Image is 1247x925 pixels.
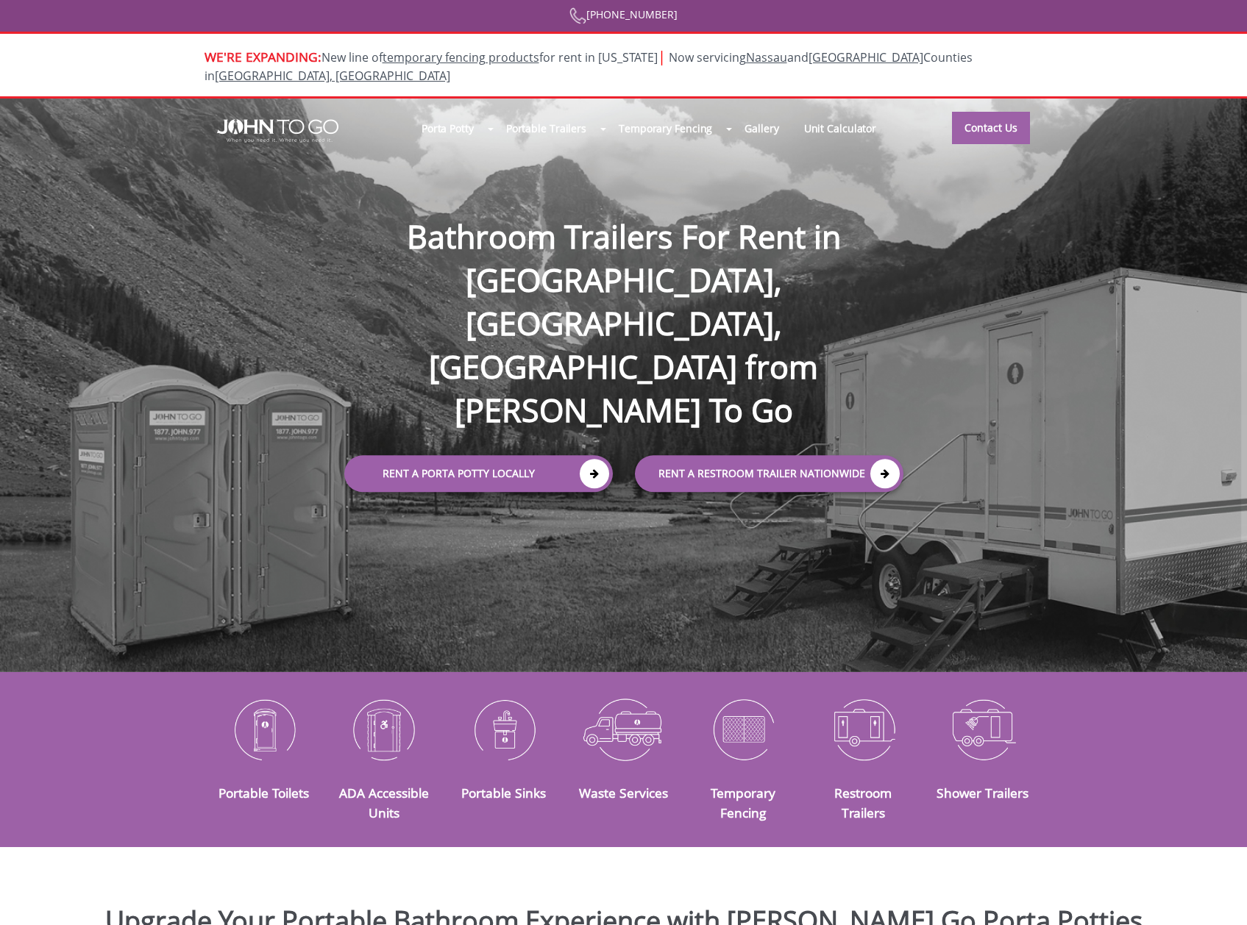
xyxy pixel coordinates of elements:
[746,49,787,65] a: Nassau
[455,691,553,768] img: Portable-Sinks-icon_N.png
[330,168,918,432] h1: Bathroom Trailers For Rent in [GEOGRAPHIC_DATA], [GEOGRAPHIC_DATA], [GEOGRAPHIC_DATA] from [PERSO...
[339,784,429,821] a: ADA Accessible Units
[383,49,539,65] a: temporary fencing products
[658,46,666,66] span: |
[711,784,775,821] a: Temporary Fencing
[494,113,599,144] a: Portable Trailers
[694,691,792,768] img: Temporary-Fencing-cion_N.png
[732,113,791,144] a: Gallery
[335,691,433,768] img: ADA-Accessible-Units-icon_N.png
[952,112,1030,144] a: Contact Us
[579,784,668,801] a: Waste Services
[937,784,1028,801] a: Shower Trailers
[219,784,309,801] a: Portable Toilets
[569,7,678,21] a: [PHONE_NUMBER]
[834,784,892,821] a: Restroom Trailers
[409,113,486,144] a: Porta Potty
[205,49,973,84] span: New line of for rent in [US_STATE]
[792,113,889,144] a: Unit Calculator
[814,691,912,768] img: Restroom-Trailers-icon_N.png
[635,455,903,492] a: rent a RESTROOM TRAILER Nationwide
[461,784,546,801] a: Portable Sinks
[606,113,725,144] a: Temporary Fencing
[344,455,613,492] a: Rent a Porta Potty Locally
[575,691,672,768] img: Waste-Services-icon_N.png
[216,691,313,768] img: Portable-Toilets-icon_N.png
[215,68,450,84] a: [GEOGRAPHIC_DATA], [GEOGRAPHIC_DATA]
[217,119,338,143] img: JOHN to go
[809,49,923,65] a: [GEOGRAPHIC_DATA]
[205,48,321,65] span: WE'RE EXPANDING:
[934,691,1032,768] img: Shower-Trailers-icon_N.png
[205,49,973,84] span: Now servicing and Counties in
